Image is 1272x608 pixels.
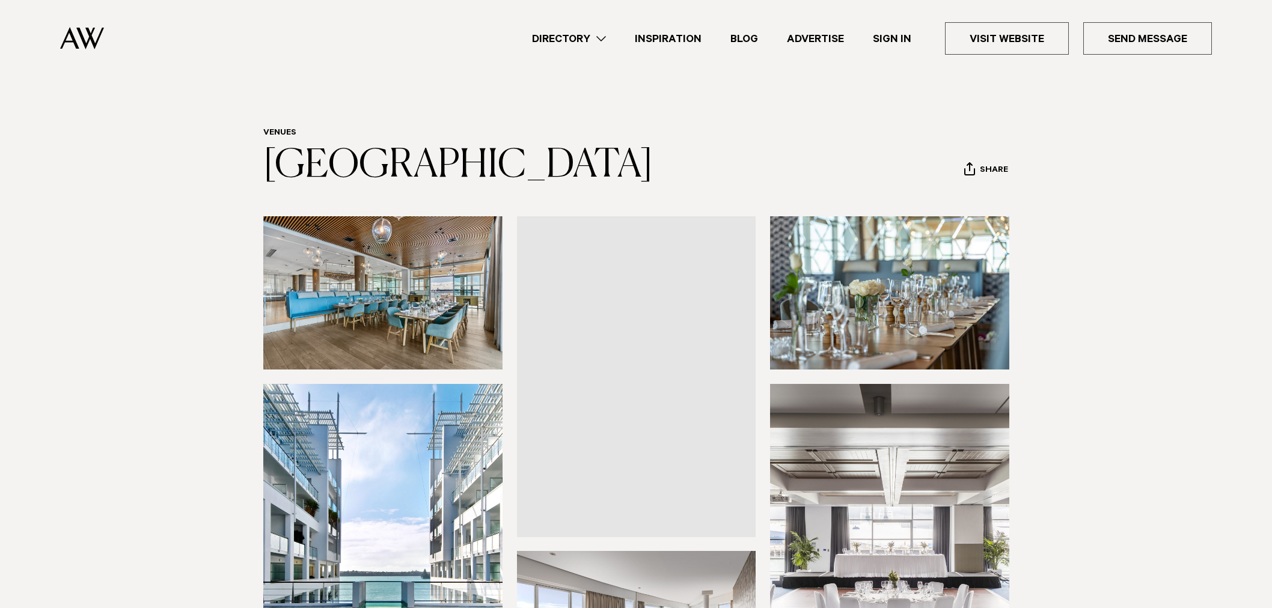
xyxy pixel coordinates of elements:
img: Indoor dining Auckland venue [263,216,503,369]
img: Table setting Hilton Auckland [770,216,1009,369]
a: Venues [263,129,296,138]
a: Blog [716,31,772,47]
a: [GEOGRAPHIC_DATA] [263,147,653,185]
a: Inspiration [620,31,716,47]
a: Directory [518,31,620,47]
a: Advertise [772,31,858,47]
span: Share [980,165,1008,177]
img: Auckland Weddings Logo [60,27,104,49]
a: Outdoor rooftop ceremony Auckland venue [517,216,756,537]
a: Send Message [1083,22,1212,55]
button: Share [964,162,1009,180]
a: Sign In [858,31,926,47]
a: Visit Website [945,22,1069,55]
